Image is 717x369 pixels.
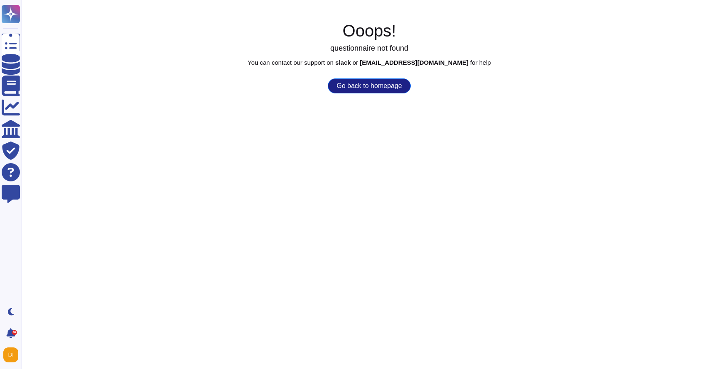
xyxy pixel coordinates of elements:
[22,44,717,53] h3: questionnaire not found
[22,59,717,66] p: You can contact our support on or for help
[22,21,717,41] h1: Ooops!
[335,59,351,66] b: slack
[360,59,468,66] b: [EMAIL_ADDRESS][DOMAIN_NAME]
[2,346,24,364] button: user
[3,347,18,362] img: user
[328,78,410,93] button: Go back to homepage
[12,330,17,335] div: 9+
